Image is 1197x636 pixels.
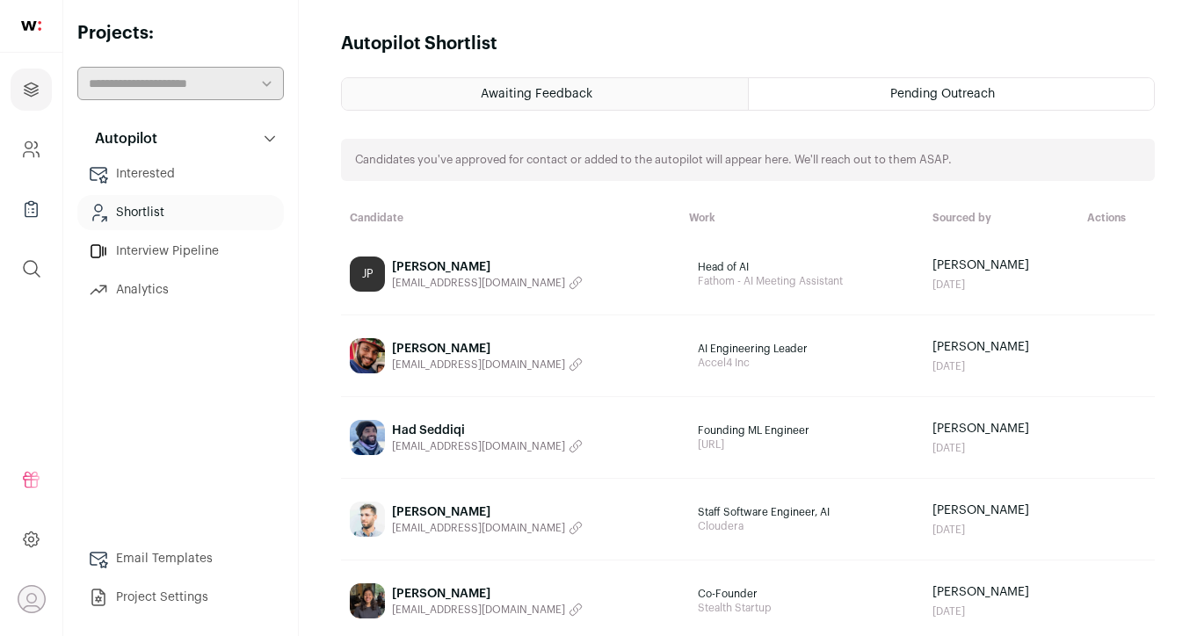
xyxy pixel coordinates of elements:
a: Email Templates [77,541,284,576]
img: wellfound-shorthand-0d5821cbd27db2630d0214b213865d53afaa358527fdda9d0ea32b1df1b89c2c.svg [21,21,41,31]
a: Company Lists [11,188,52,230]
button: Autopilot [77,121,284,156]
h2: Projects: [77,21,284,46]
span: [EMAIL_ADDRESS][DOMAIN_NAME] [392,603,565,617]
span: AI Engineering Leader [698,342,907,356]
th: Actions [1078,202,1155,234]
a: [PERSON_NAME] [EMAIL_ADDRESS][DOMAIN_NAME] [350,502,671,537]
img: 36dff85f9cd7dc428cef4bd4b5b281e2f0e59bee154c282ee17ba70a2a0d4318.jpg [350,338,385,373]
p: Autopilot [84,128,157,149]
a: Awaiting Feedback [342,78,748,110]
th: Candidate [341,202,680,234]
th: Work [680,202,925,234]
a: JP [PERSON_NAME] [EMAIL_ADDRESS][DOMAIN_NAME] [350,257,671,292]
td: [PERSON_NAME] [924,397,1078,479]
div: [DATE] [932,278,1070,292]
button: [EMAIL_ADDRESS][DOMAIN_NAME] [392,521,583,535]
span: [EMAIL_ADDRESS][DOMAIN_NAME] [392,276,565,290]
div: JP [350,257,385,292]
h1: Autopilot Shortlist [341,32,497,56]
td: [PERSON_NAME] [924,315,1078,397]
span: Founding ML Engineer [698,423,907,437]
button: [EMAIL_ADDRESS][DOMAIN_NAME] [392,439,583,453]
button: [EMAIL_ADDRESS][DOMAIN_NAME] [392,603,583,617]
a: Project Settings [77,580,284,615]
button: [EMAIL_ADDRESS][DOMAIN_NAME] [392,358,583,372]
a: Analytics [77,272,284,307]
span: Accel4 Inc [698,356,907,370]
img: bcbc56ad6b8aed59c114c8b46213c5bcb7cd227dcb6cb7f9703a9a3f69aa539b [350,502,385,537]
span: Pending Outreach [890,88,995,100]
div: [PERSON_NAME] [392,585,583,603]
div: [DATE] [932,604,1070,618]
a: [PERSON_NAME] [EMAIL_ADDRESS][DOMAIN_NAME] [350,338,671,373]
a: [PERSON_NAME] [EMAIL_ADDRESS][DOMAIN_NAME] [350,583,671,618]
a: Shortlist [77,195,284,230]
a: Projects [11,69,52,111]
a: Company and ATS Settings [11,128,52,170]
div: Had Seddiqi [392,422,583,439]
span: Head of AI [698,260,907,274]
span: [EMAIL_ADDRESS][DOMAIN_NAME] [392,439,565,453]
img: 1757374045556 [350,583,385,618]
div: [PERSON_NAME] [392,503,583,521]
div: [PERSON_NAME] [392,258,583,276]
span: Co-Founder [698,587,907,601]
span: [EMAIL_ADDRESS][DOMAIN_NAME] [392,521,565,535]
img: a0b74434a61e6d645d1fd00165350ff15d39dc1b1c7b6ece19d117d94d0977ec [350,420,385,455]
a: Interview Pipeline [77,234,284,269]
span: [URL] [698,437,907,452]
div: Candidates you've approved for contact or added to the autopilot will appear here. We'll reach ou... [341,139,1155,181]
span: Awaiting Feedback [481,88,592,100]
span: Stealth Startup [698,601,907,615]
th: Sourced by [924,202,1078,234]
td: [PERSON_NAME] [924,479,1078,560]
span: Fathom - AI Meeting Assistant [698,274,907,288]
span: Staff Software Engineer, AI [698,505,907,519]
button: [EMAIL_ADDRESS][DOMAIN_NAME] [392,276,583,290]
td: [PERSON_NAME] [924,234,1078,315]
div: [DATE] [932,441,1070,455]
a: Had Seddiqi [EMAIL_ADDRESS][DOMAIN_NAME] [350,420,671,455]
div: [PERSON_NAME] [392,340,583,358]
div: [DATE] [932,359,1070,373]
span: [EMAIL_ADDRESS][DOMAIN_NAME] [392,358,565,372]
a: Interested [77,156,284,192]
div: [DATE] [932,523,1070,537]
span: Cloudera [698,519,907,533]
button: Open dropdown [18,585,46,613]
